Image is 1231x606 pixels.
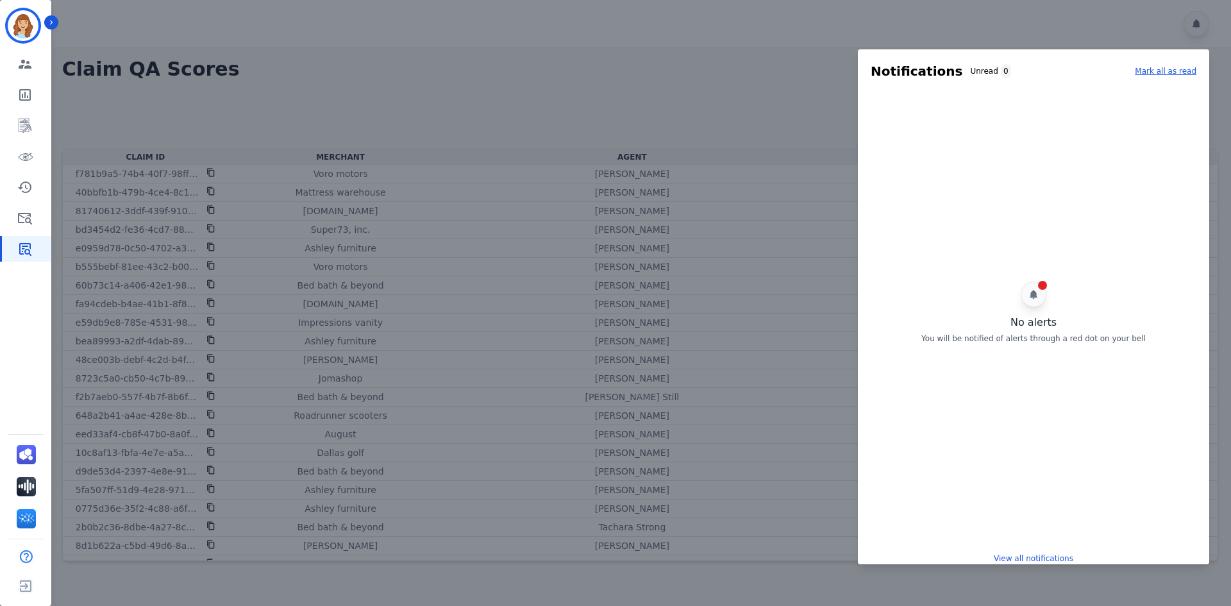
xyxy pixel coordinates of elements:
p: View all notifications [994,553,1073,564]
div: 0 [1001,64,1011,78]
p: You will be notified of alerts through a red dot on your bell [921,333,1146,344]
h2: Notifications [871,62,962,80]
p: Unread [970,65,998,77]
img: Bordered avatar [8,10,38,41]
h3: No alerts [1010,312,1057,333]
p: Mark all as read [1135,65,1196,77]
